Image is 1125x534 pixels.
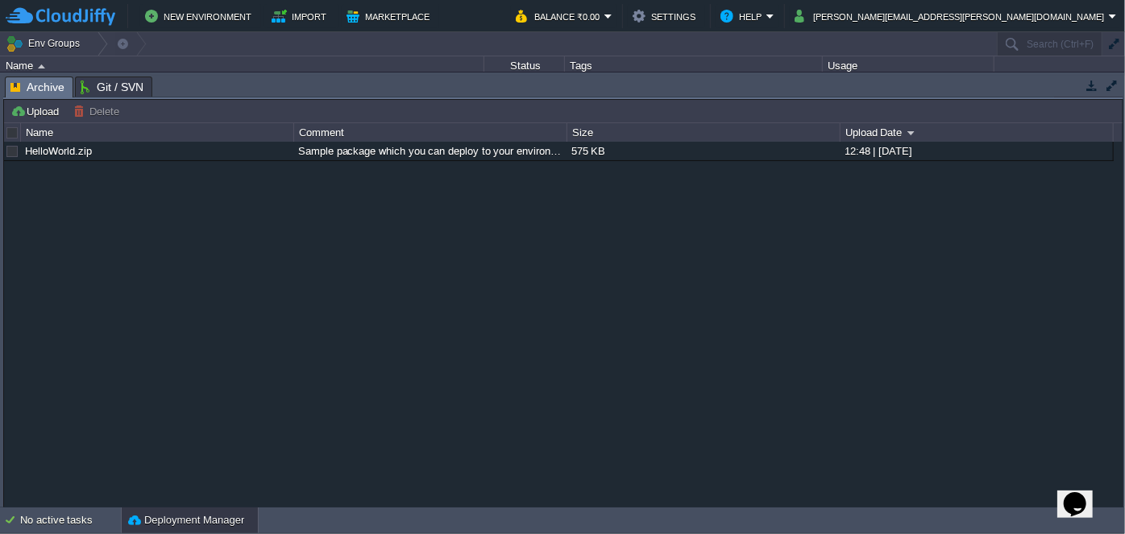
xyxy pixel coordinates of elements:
[20,507,121,533] div: No active tasks
[6,6,115,27] img: CloudJiffy
[10,104,64,118] button: Upload
[73,104,124,118] button: Delete
[272,6,332,26] button: Import
[841,142,1112,160] div: 12:48 | [DATE]
[824,56,994,75] div: Usage
[633,6,700,26] button: Settings
[10,77,64,97] span: Archive
[6,32,85,55] button: Env Groups
[81,77,143,97] span: Git / SVN
[347,6,434,26] button: Marketplace
[566,56,822,75] div: Tags
[22,123,293,142] div: Name
[485,56,564,75] div: Status
[38,64,45,68] img: AMDAwAAAACH5BAEAAAAALAAAAAABAAEAAAICRAEAOw==
[2,56,484,75] div: Name
[720,6,766,26] button: Help
[568,123,840,142] div: Size
[294,142,566,160] div: Sample package which you can deploy to your environment. Feel free to delete and upload a package...
[841,123,1113,142] div: Upload Date
[295,123,567,142] div: Comment
[25,145,92,157] a: HelloWorld.zip
[795,6,1109,26] button: [PERSON_NAME][EMAIL_ADDRESS][PERSON_NAME][DOMAIN_NAME]
[516,6,604,26] button: Balance ₹0.00
[145,6,256,26] button: New Environment
[128,512,244,528] button: Deployment Manager
[567,142,839,160] div: 575 KB
[1057,470,1109,518] iframe: chat widget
